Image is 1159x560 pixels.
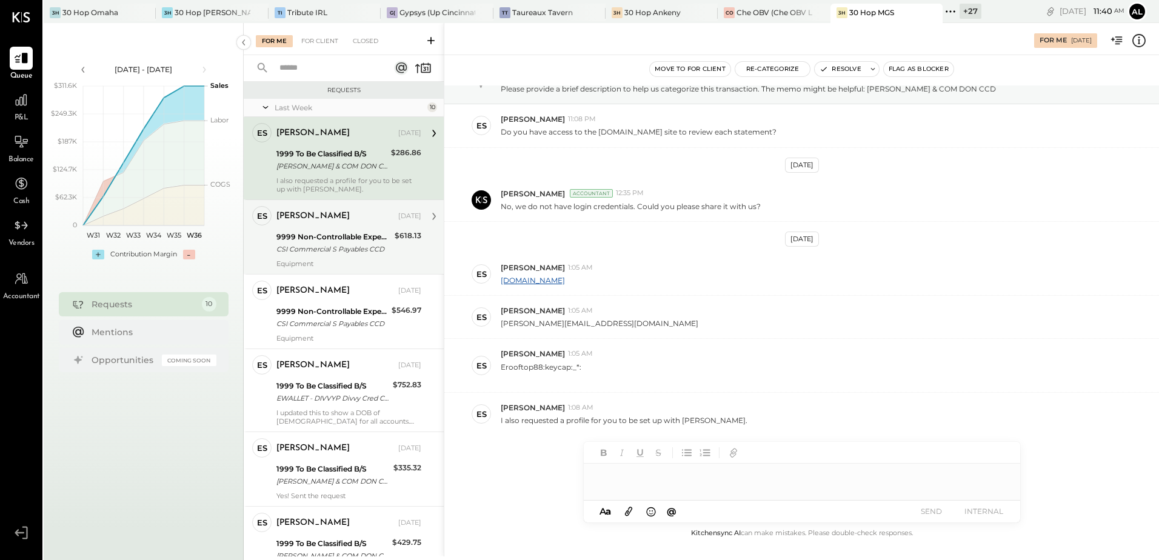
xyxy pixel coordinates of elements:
[398,518,421,528] div: [DATE]
[8,238,35,249] span: Vendors
[210,180,230,188] text: COGS
[92,64,195,75] div: [DATE] - [DATE]
[501,348,565,359] span: [PERSON_NAME]
[476,408,487,420] div: ES
[568,115,596,124] span: 11:08 PM
[276,318,388,330] div: CSI Commercial S Payables CCD
[276,160,387,172] div: [PERSON_NAME] & COM DON CCD
[257,442,267,454] div: ES
[398,286,421,296] div: [DATE]
[1,130,42,165] a: Balance
[624,7,681,18] div: 30 Hop Ankeny
[398,444,421,453] div: [DATE]
[186,231,201,239] text: W36
[568,349,593,359] span: 1:05 AM
[735,62,810,76] button: Re-Categorize
[697,445,713,461] button: Ordered List
[276,259,421,268] div: Equipment
[1,214,42,249] a: Vendors
[162,355,216,366] div: Coming Soon
[785,232,819,247] div: [DATE]
[499,7,510,18] div: TT
[667,505,676,517] span: @
[276,463,390,475] div: 1999 To Be Classified B/S
[58,137,77,145] text: $187K
[8,155,34,165] span: Balance
[276,285,350,297] div: [PERSON_NAME]
[501,262,565,273] span: [PERSON_NAME]
[1,172,42,207] a: Cash
[276,127,350,139] div: [PERSON_NAME]
[501,127,777,137] p: Do you have access to the [DOMAIN_NAME] site to review each statement?
[736,7,812,18] div: Che OBV (Che OBV LLC) - Ignite
[427,102,437,112] div: 10
[276,517,350,529] div: [PERSON_NAME]
[815,62,866,76] button: Resolve
[476,268,487,280] div: ES
[650,62,730,76] button: Move to for client
[276,334,421,342] div: Equipment
[632,445,648,461] button: Underline
[476,312,487,323] div: ES
[276,148,387,160] div: 1999 To Be Classified B/S
[596,505,615,518] button: Aa
[1,88,42,124] a: P&L
[210,116,229,124] text: Labor
[884,62,954,76] button: Flag as Blocker
[501,362,581,382] p: Erooftop88:keycap:_*:
[568,306,593,316] span: 1:05 AM
[250,86,438,95] div: Requests
[162,7,173,18] div: 3H
[476,120,487,132] div: ES
[568,263,593,273] span: 1:05 AM
[257,285,267,296] div: ES
[679,445,695,461] button: Unordered List
[276,243,391,255] div: CSI Commercial S Payables CCD
[202,297,216,312] div: 10
[146,231,162,239] text: W34
[92,298,196,310] div: Requests
[126,231,141,239] text: W33
[347,35,384,47] div: Closed
[210,81,229,90] text: Sales
[275,7,286,18] div: TI
[399,7,475,18] div: Gypsys (Up Cincinnati LLC) - Ignite
[276,176,421,193] div: I also requested a profile for you to be set up with [PERSON_NAME].
[276,231,391,243] div: 9999 Non-Controllable Expenses:Other Income and Expenses:To Be Classified P&L
[106,231,121,239] text: W32
[110,250,177,259] div: Contribution Margin
[726,445,741,461] button: Add URL
[257,359,267,371] div: ES
[13,196,29,207] span: Cash
[92,326,210,338] div: Mentions
[501,188,565,199] span: [PERSON_NAME]
[276,442,350,455] div: [PERSON_NAME]
[175,7,250,18] div: 30 Hop [PERSON_NAME] Summit
[476,360,487,372] div: ES
[392,536,421,548] div: $429.75
[1040,36,1067,45] div: For Me
[398,212,421,221] div: [DATE]
[398,361,421,370] div: [DATE]
[501,415,747,425] p: I also requested a profile for you to be set up with [PERSON_NAME].
[596,445,612,461] button: Bold
[276,359,350,372] div: [PERSON_NAME]
[73,221,77,229] text: 0
[663,504,680,519] button: @
[287,7,327,18] div: Tribute IRL
[276,392,389,404] div: EWALLET - DIVVYP Divvy Cred CCD
[276,305,388,318] div: 9999 Non-Controllable Expenses:Other Income and Expenses:To Be Classified P&L
[276,380,389,392] div: 1999 To Be Classified B/S
[393,462,421,474] div: $335.32
[257,127,267,139] div: ES
[392,304,421,316] div: $546.97
[51,109,77,118] text: $249.3K
[53,165,77,173] text: $124.7K
[398,128,421,138] div: [DATE]
[391,147,421,159] div: $286.86
[395,230,421,242] div: $618.13
[15,113,28,124] span: P&L
[1044,5,1057,18] div: copy link
[256,35,293,47] div: For Me
[276,492,421,500] div: Yes! Sent the request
